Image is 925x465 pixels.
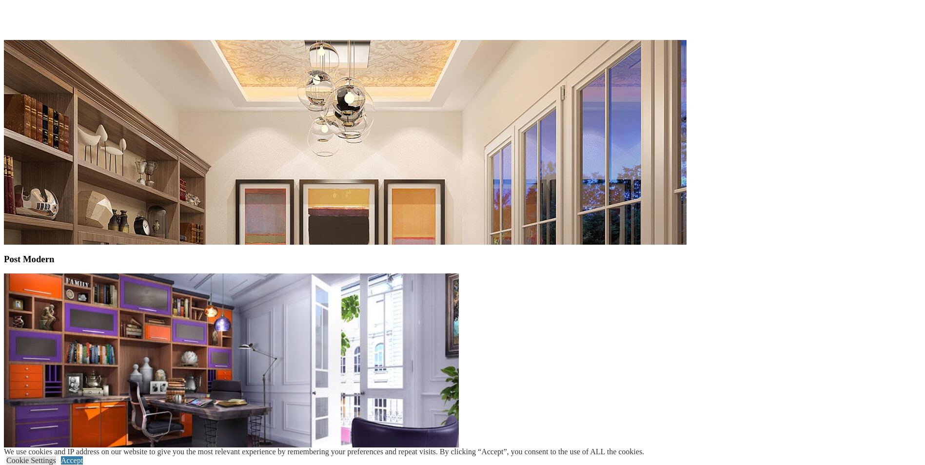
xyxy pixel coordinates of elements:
[4,447,644,456] div: We use cookies and IP address on our website to give you the most relevant experience by remember...
[61,456,83,465] a: Accept
[6,456,56,465] a: Cookie Settings
[4,254,618,265] h3: Post Modern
